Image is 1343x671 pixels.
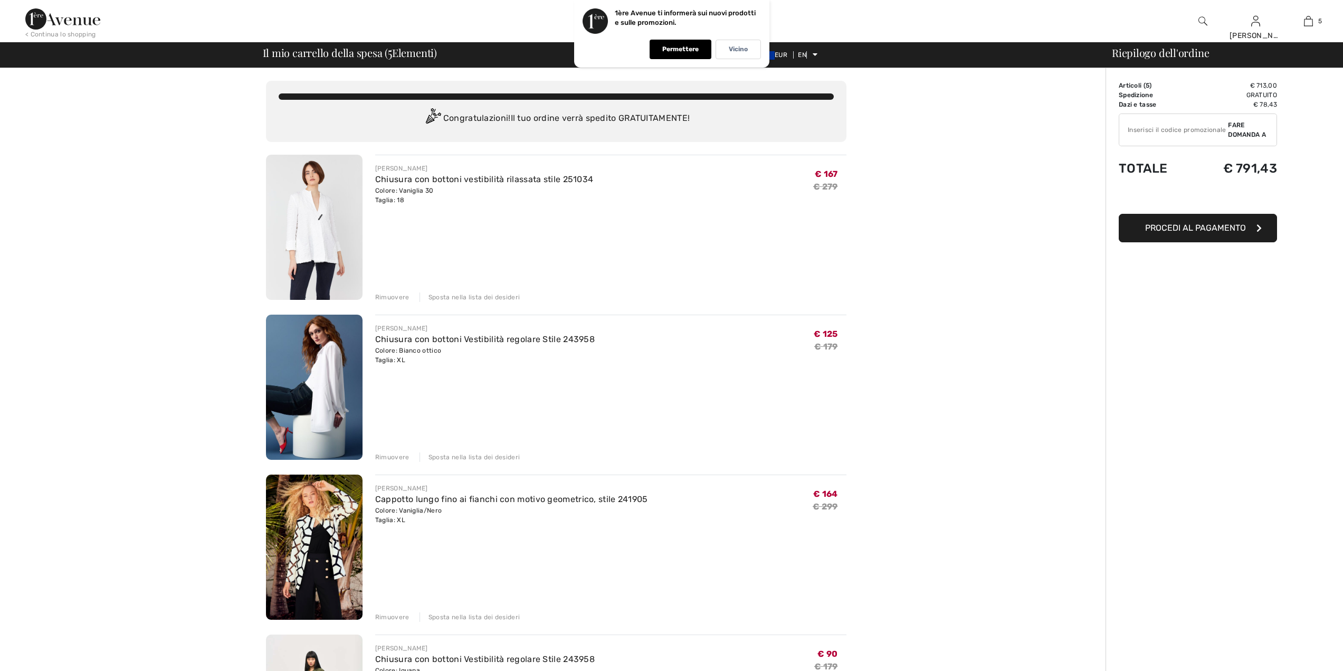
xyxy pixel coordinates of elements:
font: Rimuovere [375,613,409,621]
font: Dazi e tasse [1119,101,1157,108]
a: 5 [1282,15,1334,27]
font: Riepilogo dell'ordine [1112,45,1209,60]
font: Colore: Vaniglia 30 [375,187,434,194]
font: Totale [1119,161,1168,176]
font: Gratuito [1246,91,1277,99]
font: [PERSON_NAME] [1230,31,1291,40]
font: € 179 [814,342,838,352]
img: Congratulation2.svg [422,108,443,129]
font: 5 [1146,82,1149,89]
img: La mia borsa [1304,15,1313,27]
font: € 713,00 [1250,82,1277,89]
font: € 125 [814,329,838,339]
font: Vicino [729,45,748,53]
font: [PERSON_NAME] [375,645,428,652]
font: € 90 [817,649,837,659]
font: 5 [388,42,392,61]
font: Colore: Bianco ottico [375,347,441,354]
font: Rimuovere [375,294,409,301]
font: 1ère Avenue ti informerà sui nuovi prodotti e sulle promozioni. [615,9,756,26]
font: € 791,43 [1223,161,1277,176]
font: EN [798,51,806,59]
font: Permettere [662,45,699,53]
font: [PERSON_NAME] [375,485,428,492]
font: Colore: Vaniglia/Nero [375,507,442,514]
button: Procedi al pagamento [1119,214,1277,242]
font: Congratulazioni! [443,113,511,123]
font: Spedizione [1119,91,1153,99]
font: Elementi) [392,45,437,60]
font: Il tuo ordine verrà spedito GRATUITAMENTE! [511,113,690,123]
font: 5 [1318,17,1322,25]
font: Procedi al pagamento [1145,223,1246,233]
font: Sposta nella lista dei desideri [428,613,520,621]
a: Chiusura con bottoni Vestibilità regolare Stile 243958 [375,334,595,344]
font: € 78,43 [1253,101,1277,108]
font: € 279 [813,182,838,192]
font: Rimuovere [375,453,409,461]
a: Chiusura con bottoni vestibilità rilassata stile 251034 [375,174,594,184]
font: Il mio carrello della spesa ( [263,45,388,60]
a: Registrazione [1251,16,1260,26]
font: Sposta nella lista dei desideri [428,453,520,461]
font: € 164 [813,489,838,499]
font: < Continua lo shopping [25,31,96,38]
a: Cappotto lungo fino ai fianchi con motivo geometrico, stile 241905 [375,494,648,504]
font: EUR [775,51,787,59]
iframe: PayPal [1119,186,1277,210]
font: Taglia: XL [375,516,405,524]
img: cerca nel sito web [1198,15,1207,27]
input: Codice promozionale [1119,114,1228,146]
img: 1a Avenue [25,8,100,30]
font: Taglia: 18 [375,196,404,204]
font: € 299 [813,502,838,512]
font: ) [1149,82,1151,89]
img: Le mie informazioni [1251,15,1260,27]
font: € 167 [815,169,838,179]
font: Fare domanda a [1228,121,1266,138]
font: Sposta nella lista dei desideri [428,294,520,301]
font: Articoli ( [1119,82,1146,89]
font: [PERSON_NAME] [375,165,428,172]
img: Chiusura con bottoni Vestibilità regolare Stile 243958 [266,315,363,460]
a: Chiusura con bottoni Vestibilità regolare Stile 243958 [375,654,595,664]
img: Chiusura con bottoni vestibilità rilassata stile 251034 [266,155,363,300]
font: [PERSON_NAME] [375,325,428,332]
img: Cappotto lungo fino ai fianchi con motivo geometrico, stile 241905 [266,475,363,620]
font: Taglia: XL [375,356,405,364]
